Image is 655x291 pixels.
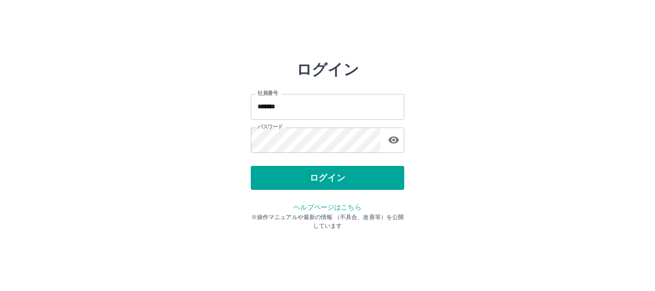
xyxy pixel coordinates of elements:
label: 社員番号 [257,90,278,97]
p: ※操作マニュアルや最新の情報 （不具合、改善等）を公開しています [251,213,404,230]
button: ログイン [251,166,404,190]
label: パスワード [257,123,283,130]
h2: ログイン [296,60,359,79]
a: ヘルプページはこちら [293,203,361,211]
